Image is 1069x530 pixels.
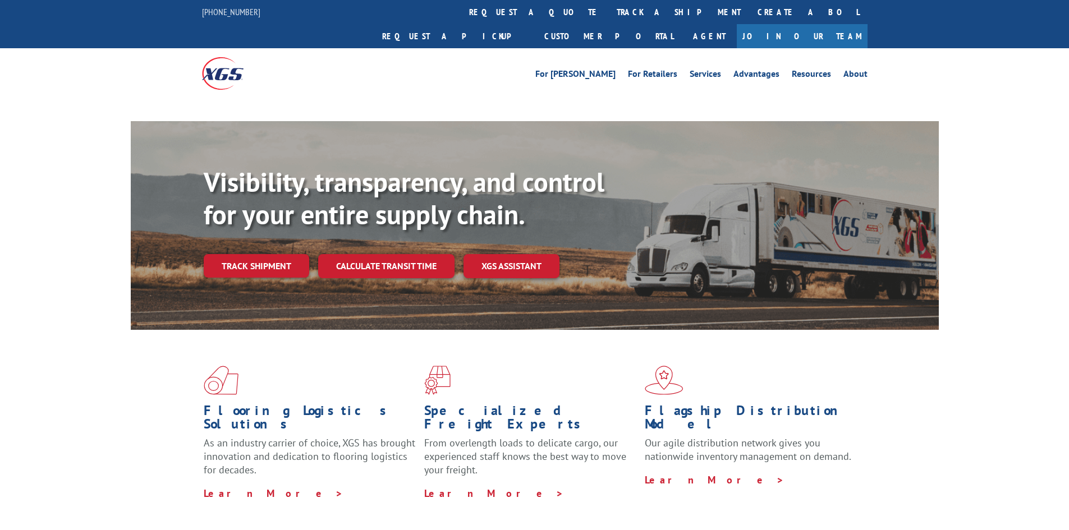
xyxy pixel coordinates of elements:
span: Our agile distribution network gives you nationwide inventory management on demand. [645,436,851,463]
a: For Retailers [628,70,677,82]
h1: Flagship Distribution Model [645,404,857,436]
p: From overlength loads to delicate cargo, our experienced staff knows the best way to move your fr... [424,436,636,486]
a: Request a pickup [374,24,536,48]
h1: Specialized Freight Experts [424,404,636,436]
a: Agent [682,24,737,48]
a: Calculate transit time [318,254,455,278]
img: xgs-icon-focused-on-flooring-red [424,366,451,395]
b: Visibility, transparency, and control for your entire supply chain. [204,164,604,232]
span: As an industry carrier of choice, XGS has brought innovation and dedication to flooring logistics... [204,436,415,476]
a: XGS ASSISTANT [464,254,559,278]
a: Learn More > [645,473,784,486]
a: Resources [792,70,831,82]
a: Services [690,70,721,82]
a: Track shipment [204,254,309,278]
a: About [843,70,868,82]
a: Join Our Team [737,24,868,48]
a: [PHONE_NUMBER] [202,6,260,17]
a: Customer Portal [536,24,682,48]
img: xgs-icon-total-supply-chain-intelligence-red [204,366,238,395]
a: Learn More > [424,487,564,500]
h1: Flooring Logistics Solutions [204,404,416,436]
a: Advantages [733,70,779,82]
a: Learn More > [204,487,343,500]
img: xgs-icon-flagship-distribution-model-red [645,366,683,395]
a: For [PERSON_NAME] [535,70,616,82]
